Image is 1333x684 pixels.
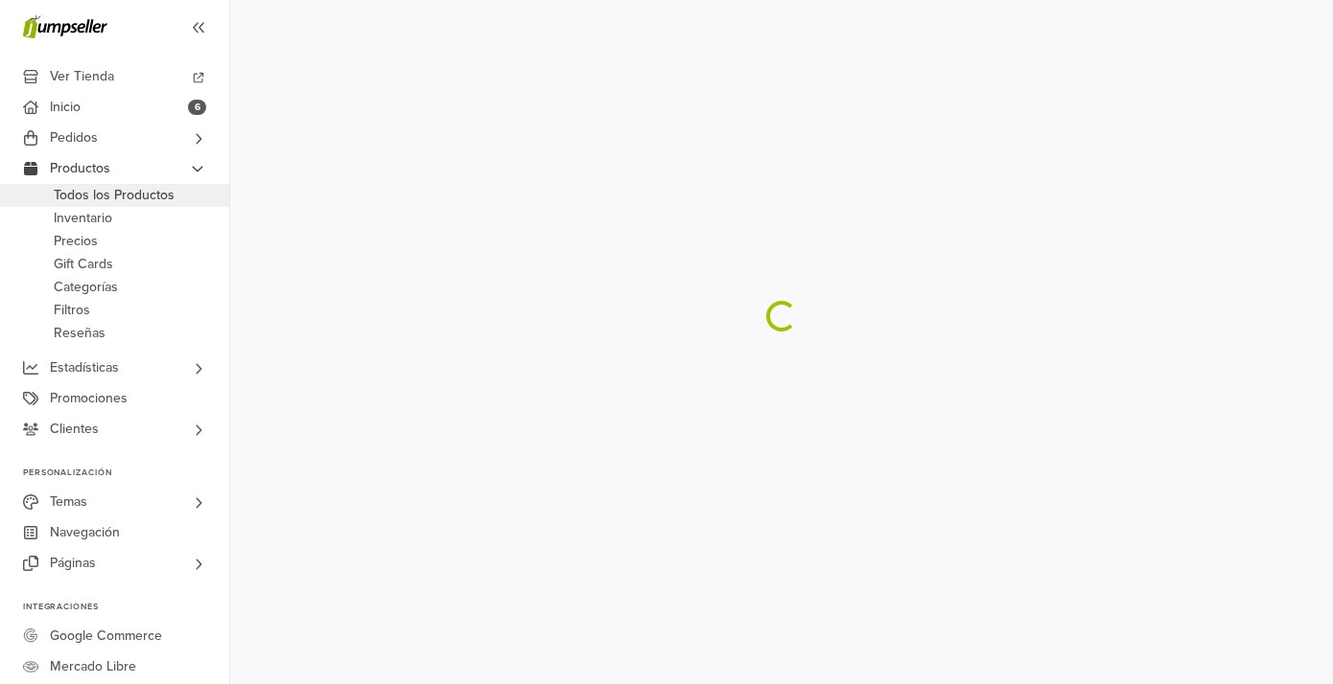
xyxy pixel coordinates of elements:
span: Inventario [54,207,112,230]
span: Mercado Libre [50,651,136,682]
span: Filtros [54,299,90,322]
span: Páginas [50,548,96,579]
span: Reseñas [54,322,105,345]
p: Personalización [23,467,229,479]
span: 6 [188,100,206,115]
span: Pedidos [50,123,98,153]
span: Categorías [54,276,118,299]
span: Temas [50,487,87,517]
span: Ver Tienda [50,61,114,92]
span: Gift Cards [54,253,113,276]
span: Google Commerce [50,621,162,651]
span: Clientes [50,414,99,445]
span: Promociones [50,383,128,414]
span: Estadísticas [50,353,119,383]
span: Navegación [50,517,120,548]
p: Integraciones [23,602,229,613]
span: Precios [54,230,98,253]
span: Productos [50,153,110,184]
span: Todos los Productos [54,184,175,207]
span: Inicio [50,92,81,123]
